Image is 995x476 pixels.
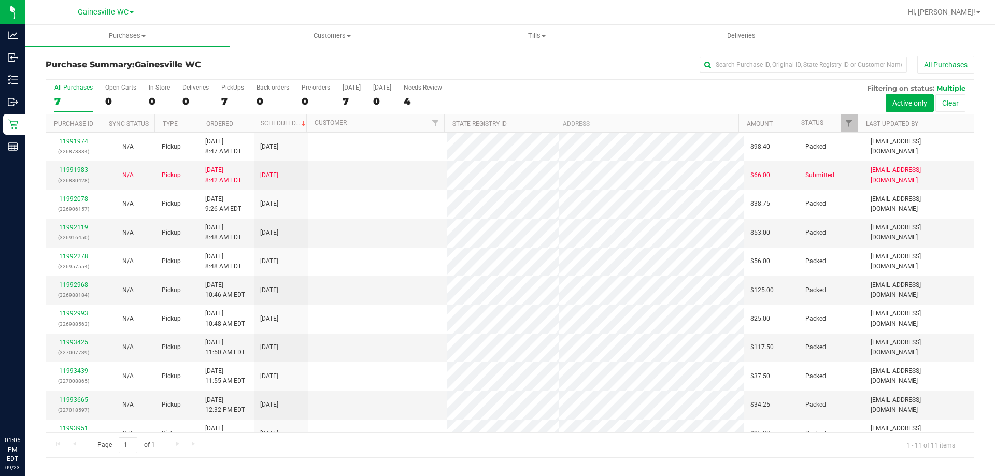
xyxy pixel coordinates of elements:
[205,395,245,415] span: [DATE] 12:32 PM EDT
[260,142,278,152] span: [DATE]
[871,223,968,242] span: [EMAIL_ADDRESS][DOMAIN_NAME]
[52,290,94,300] p: (326988184)
[205,223,241,242] span: [DATE] 8:48 AM EDT
[122,401,134,408] span: Not Applicable
[109,120,149,127] a: Sync Status
[182,95,209,107] div: 0
[750,429,770,439] span: $25.00
[805,314,826,324] span: Packed
[260,256,278,266] span: [DATE]
[404,95,442,107] div: 4
[122,286,134,294] span: Not Applicable
[935,94,965,112] button: Clear
[122,171,134,179] span: Not Applicable
[162,371,181,381] span: Pickup
[105,95,136,107] div: 0
[805,170,834,180] span: Submitted
[871,194,968,214] span: [EMAIL_ADDRESS][DOMAIN_NAME]
[427,114,444,132] a: Filter
[59,339,88,346] a: 11993425
[302,84,330,91] div: Pre-orders
[52,319,94,329] p: (326988563)
[52,204,94,214] p: (326906157)
[434,25,639,47] a: Tills
[805,256,826,266] span: Packed
[750,342,774,352] span: $117.50
[122,228,134,238] button: N/A
[867,84,934,92] span: Filtering on status:
[205,280,245,300] span: [DATE] 10:46 AM EDT
[871,309,968,328] span: [EMAIL_ADDRESS][DOMAIN_NAME]
[59,253,88,260] a: 11992278
[162,285,181,295] span: Pickup
[871,165,968,185] span: [EMAIL_ADDRESS][DOMAIN_NAME]
[221,95,244,107] div: 7
[343,95,361,107] div: 7
[871,424,968,443] span: [EMAIL_ADDRESS][DOMAIN_NAME]
[750,199,770,209] span: $38.75
[805,199,826,209] span: Packed
[452,120,507,127] a: State Registry ID
[162,228,181,238] span: Pickup
[122,400,134,410] button: N/A
[162,199,181,209] span: Pickup
[163,120,178,127] a: Type
[750,256,770,266] span: $56.00
[122,430,134,437] span: Not Applicable
[435,31,638,40] span: Tills
[750,285,774,295] span: $125.00
[10,393,41,424] iframe: Resource center
[122,315,134,322] span: Not Applicable
[206,120,233,127] a: Ordered
[25,31,230,40] span: Purchases
[261,120,308,127] a: Scheduled
[122,371,134,381] button: N/A
[936,84,965,92] span: Multiple
[52,233,94,242] p: (326916450)
[162,142,181,152] span: Pickup
[59,281,88,289] a: 11992968
[230,31,434,40] span: Customers
[162,400,181,410] span: Pickup
[260,314,278,324] span: [DATE]
[52,262,94,271] p: (326957554)
[122,257,134,265] span: Not Applicable
[59,310,88,317] a: 11992993
[205,165,241,185] span: [DATE] 8:42 AM EDT
[52,147,94,156] p: (326878884)
[122,256,134,266] button: N/A
[89,437,163,453] span: Page of 1
[8,75,18,85] inline-svg: Inventory
[260,228,278,238] span: [DATE]
[122,170,134,180] button: N/A
[871,137,968,156] span: [EMAIL_ADDRESS][DOMAIN_NAME]
[917,56,974,74] button: All Purchases
[149,95,170,107] div: 0
[886,94,934,112] button: Active only
[122,229,134,236] span: Not Applicable
[54,95,93,107] div: 7
[230,25,434,47] a: Customers
[343,84,361,91] div: [DATE]
[122,143,134,150] span: Not Applicable
[315,119,347,126] a: Customer
[149,84,170,91] div: In Store
[205,309,245,328] span: [DATE] 10:48 AM EDT
[205,366,245,386] span: [DATE] 11:55 AM EDT
[162,429,181,439] span: Pickup
[122,199,134,209] button: N/A
[52,176,94,185] p: (326880428)
[52,376,94,386] p: (327008865)
[373,95,391,107] div: 0
[871,280,968,300] span: [EMAIL_ADDRESS][DOMAIN_NAME]
[805,371,826,381] span: Packed
[898,437,963,453] span: 1 - 11 of 11 items
[59,138,88,145] a: 11991974
[54,84,93,91] div: All Purchases
[8,97,18,107] inline-svg: Outbound
[162,256,181,266] span: Pickup
[205,252,241,271] span: [DATE] 8:48 AM EDT
[805,285,826,295] span: Packed
[555,114,738,133] th: Address
[871,395,968,415] span: [EMAIL_ADDRESS][DOMAIN_NAME]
